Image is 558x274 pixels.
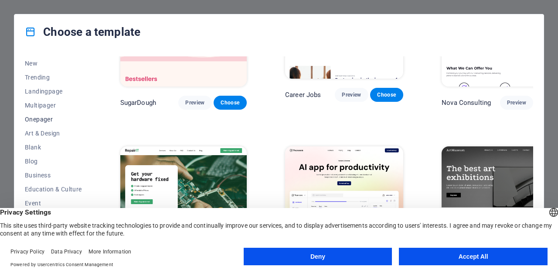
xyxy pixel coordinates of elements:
[25,140,82,154] button: Blank
[120,146,247,264] img: RepairIT
[285,90,321,99] p: Career Jobs
[25,70,82,84] button: Trending
[377,91,396,98] span: Choose
[25,116,82,123] span: Onepager
[25,25,140,39] h4: Choose a template
[25,102,82,109] span: Multipager
[25,98,82,112] button: Multipager
[25,144,82,151] span: Blank
[285,146,403,256] img: Peoneera
[25,186,82,193] span: Education & Culture
[25,168,82,182] button: Business
[25,182,82,196] button: Education & Culture
[335,88,368,102] button: Preview
[221,99,240,106] span: Choose
[342,91,361,98] span: Preview
[25,88,82,95] span: Landingpage
[25,130,82,137] span: Art & Design
[442,98,491,107] p: Nova Consulting
[25,196,82,210] button: Event
[25,56,82,70] button: New
[120,98,156,107] p: SugarDough
[25,158,82,165] span: Blog
[25,154,82,168] button: Blog
[500,96,533,110] button: Preview
[185,99,204,106] span: Preview
[25,112,82,126] button: Onepager
[25,84,82,98] button: Landingpage
[370,88,403,102] button: Choose
[25,172,82,179] span: Business
[25,60,82,67] span: New
[214,96,247,110] button: Choose
[25,74,82,81] span: Trending
[25,126,82,140] button: Art & Design
[178,96,211,110] button: Preview
[507,99,526,106] span: Preview
[25,200,82,207] span: Event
